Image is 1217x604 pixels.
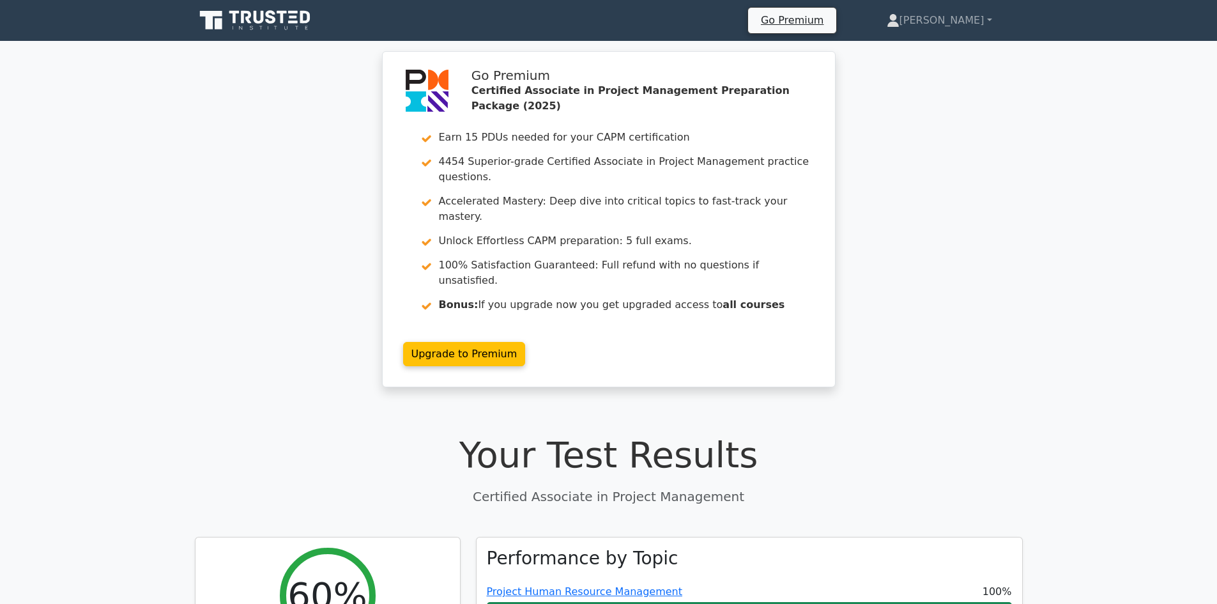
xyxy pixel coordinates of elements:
[856,8,1023,33] a: [PERSON_NAME]
[983,584,1012,600] span: 100%
[195,487,1023,506] p: Certified Associate in Project Management
[753,12,831,29] a: Go Premium
[403,342,526,366] a: Upgrade to Premium
[195,433,1023,476] h1: Your Test Results
[487,585,682,598] a: Project Human Resource Management
[487,548,678,569] h3: Performance by Topic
